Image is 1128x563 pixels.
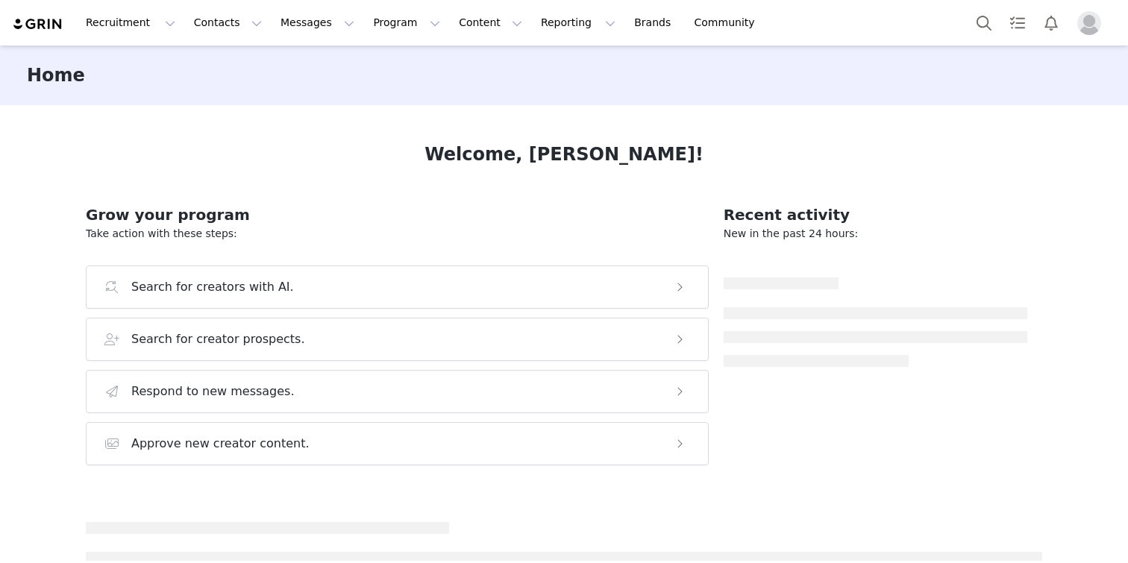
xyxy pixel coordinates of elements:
[272,6,363,40] button: Messages
[86,422,709,465] button: Approve new creator content.
[86,265,709,309] button: Search for creators with AI.
[27,62,85,89] h3: Home
[1068,11,1116,35] button: Profile
[1077,11,1101,35] img: placeholder-profile.jpg
[77,6,184,40] button: Recruitment
[131,330,305,348] h3: Search for creator prospects.
[1035,6,1068,40] button: Notifications
[424,141,704,168] h1: Welcome, [PERSON_NAME]!
[1001,6,1034,40] a: Tasks
[450,6,531,40] button: Content
[625,6,684,40] a: Brands
[724,204,1027,226] h2: Recent activity
[86,204,709,226] h2: Grow your program
[12,17,64,31] img: grin logo
[131,383,295,400] h3: Respond to new messages.
[131,278,294,296] h3: Search for creators with AI.
[968,6,1000,40] button: Search
[364,6,449,40] button: Program
[185,6,271,40] button: Contacts
[131,435,310,453] h3: Approve new creator content.
[686,6,771,40] a: Community
[86,318,709,361] button: Search for creator prospects.
[86,226,709,242] p: Take action with these steps:
[532,6,624,40] button: Reporting
[86,370,709,413] button: Respond to new messages.
[724,226,1027,242] p: New in the past 24 hours:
